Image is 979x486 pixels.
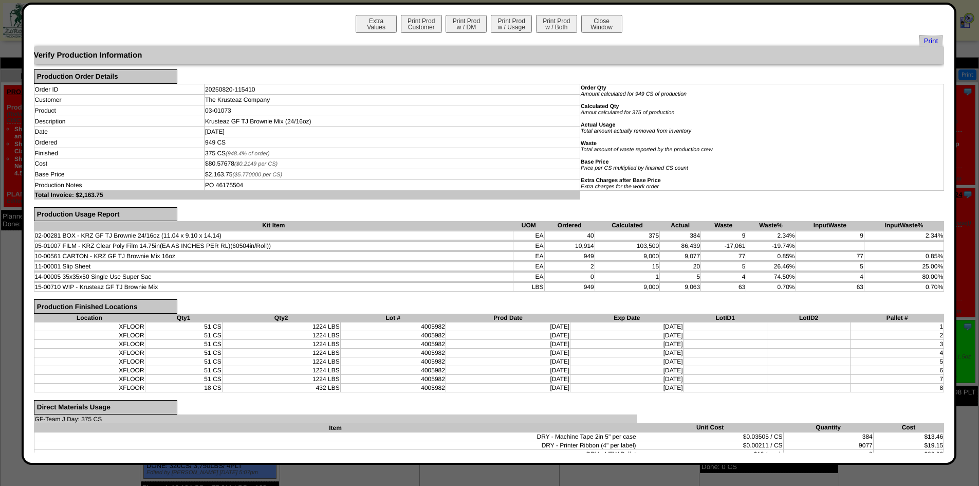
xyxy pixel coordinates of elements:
[446,314,570,322] th: Prod Date
[513,221,544,230] th: UOM
[570,374,684,383] td: [DATE]
[637,432,783,441] td: $0.03505 / CS
[746,242,796,250] td: -19.74%
[746,252,796,261] td: 0.85%
[796,273,864,281] td: 4
[581,140,597,147] b: Waste
[446,366,570,374] td: [DATE]
[205,116,580,127] td: Krusteaz GF TJ Brownie Mix (24/16oz)
[701,252,746,261] td: 77
[701,221,746,230] th: Waste
[34,348,145,357] td: XFLOOR
[851,357,944,366] td: 5
[851,348,944,357] td: 4
[34,84,205,95] td: Order ID
[34,158,205,169] td: Cost
[851,331,944,339] td: 2
[34,262,513,271] td: 11-00001 Slip Sheet
[544,221,595,230] th: Ordered
[581,122,616,128] b: Actual Usage
[660,252,701,261] td: 9,077
[595,273,659,281] td: 1
[570,331,684,339] td: [DATE]
[205,95,580,105] td: The Krusteaz Company
[595,242,659,250] td: 103,500
[701,242,746,250] td: -17,061
[34,339,145,348] td: XFLOOR
[222,331,340,339] td: 1224 LBS
[34,432,637,441] td: DRY - Machine Tape 2in 5" per case
[34,374,145,383] td: XFLOOR
[701,262,746,271] td: 5
[34,273,513,281] td: 14-00005 35x35x50 Single Use Super Sac
[796,231,864,240] td: 9
[205,169,580,180] td: $2,163.75
[34,95,205,105] td: Customer
[864,262,944,271] td: 25.00%
[34,179,205,190] td: Production Notes
[544,283,595,292] td: 949
[34,322,145,331] td: XFLOOR
[34,69,177,84] div: Production Order Details
[226,151,270,157] span: (948.4% of order)
[783,441,873,449] td: 9077
[340,366,446,374] td: 4005982
[340,383,446,392] td: 4005982
[513,231,544,240] td: EA
[145,314,222,322] th: Qty1
[34,207,177,222] div: Production Usage Report
[34,127,205,137] td: Date
[581,159,609,165] b: Base Price
[34,366,145,374] td: XFLOOR
[34,400,177,415] div: Direct Materials Usage
[34,441,637,449] td: DRY - Printer Ribbon (4" per label)
[581,103,619,110] b: Calculated Qty
[581,128,691,134] i: Total amount actually removed from inventory
[34,449,637,458] td: DRY - NEW Pallet
[222,366,340,374] td: 1224 LBS
[544,262,595,271] td: 2
[580,23,623,31] a: CloseWindow
[919,35,943,46] span: Print
[34,46,945,64] div: Verify Production Information
[34,221,513,230] th: Kit Item
[660,221,701,230] th: Actual
[356,15,397,33] button: ExtraValues
[34,383,145,392] td: XFLOOR
[513,283,544,292] td: LBS
[746,231,796,240] td: 2.34%
[222,374,340,383] td: 1224 LBS
[446,357,570,366] td: [DATE]
[581,15,622,33] button: CloseWindow
[660,242,701,250] td: 86,439
[783,432,873,441] td: 384
[34,283,513,292] td: 15-00710 WIP - Krusteaz GF TJ Brownie Mix
[746,273,796,281] td: 74.50%
[570,366,684,374] td: [DATE]
[660,273,701,281] td: 5
[570,357,684,366] td: [DATE]
[34,105,205,116] td: Product
[544,273,595,281] td: 0
[446,339,570,348] td: [DATE]
[145,331,222,339] td: 51 CS
[446,383,570,392] td: [DATE]
[783,449,873,458] td: 8
[544,242,595,250] td: 10,914
[544,252,595,261] td: 949
[873,423,944,432] th: Cost
[340,331,446,339] td: 4005982
[873,449,944,458] td: $80.00
[581,165,688,171] i: Price per CS multiplied by finished CS count
[851,366,944,374] td: 6
[513,262,544,271] td: EA
[222,348,340,357] td: 1224 LBS
[513,273,544,281] td: EA
[864,252,944,261] td: 0.85%
[851,322,944,331] td: 1
[873,441,944,449] td: $19.15
[145,383,222,392] td: 18 CS
[34,148,205,158] td: Finished
[222,383,340,392] td: 432 LBS
[205,148,580,158] td: 375 CS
